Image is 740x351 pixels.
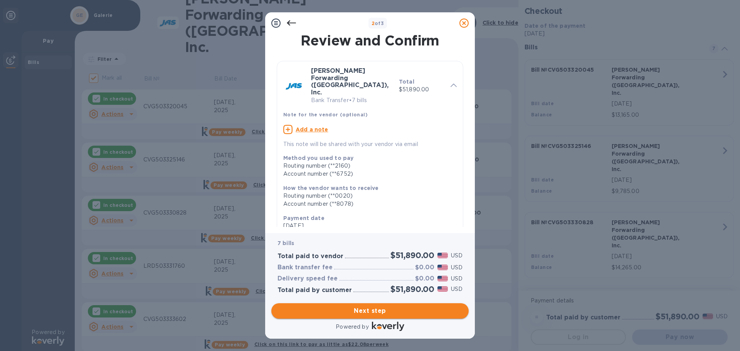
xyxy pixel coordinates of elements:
[283,200,451,208] div: Account number (**8078)
[283,170,451,178] div: Account number (**6752)
[283,112,368,118] b: Note for the vendor (optional)
[415,264,434,271] h3: $0.00
[311,67,388,96] b: [PERSON_NAME] Forwarding ([GEOGRAPHIC_DATA]), Inc.
[451,264,462,272] p: USD
[271,303,469,319] button: Next step
[311,96,393,104] p: Bank Transfer • 7 bills
[372,20,375,26] span: 2
[283,162,451,170] div: Routing number (**2160)
[283,185,379,191] b: How the vendor wants to receive
[451,285,462,293] p: USD
[283,155,353,161] b: Method you used to pay
[372,322,404,331] img: Logo
[372,20,384,26] b: of 3
[277,275,338,282] h3: Delivery speed fee
[277,264,333,271] h3: Bank transfer fee
[275,32,465,49] h1: Review and Confirm
[437,265,448,270] img: USD
[399,79,414,85] b: Total
[277,287,352,294] h3: Total paid by customer
[296,126,328,133] u: Add a note
[390,284,434,294] h2: $51,890.00
[277,253,343,260] h3: Total paid to vendor
[437,276,448,281] img: USD
[437,253,448,258] img: USD
[277,306,462,316] span: Next step
[283,140,457,148] p: This note will be shared with your vendor via email
[437,286,448,292] img: USD
[451,252,462,260] p: USD
[415,275,434,282] h3: $0.00
[390,250,434,260] h2: $51,890.00
[283,222,451,230] p: [DATE]
[277,240,294,246] b: 7 bills
[283,67,457,148] div: [PERSON_NAME] Forwarding ([GEOGRAPHIC_DATA]), Inc.Bank Transfer•7 billsTotal$51,890.00Note for th...
[283,215,325,221] b: Payment date
[283,192,451,200] div: Routing number (**0020)
[336,323,368,331] p: Powered by
[399,86,444,94] p: $51,890.00
[451,275,462,283] p: USD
